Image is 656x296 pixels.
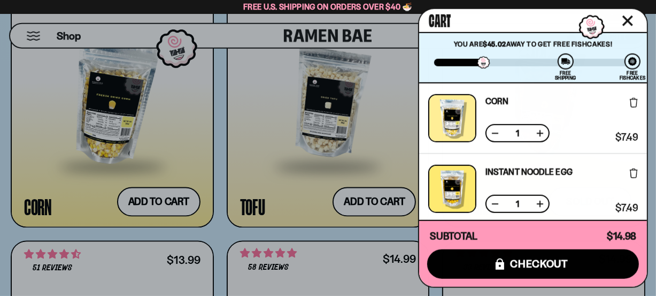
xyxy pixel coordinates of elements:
[620,71,646,80] div: Free Fishcakes
[427,249,639,279] button: checkout
[509,200,526,208] span: 1
[509,129,526,138] span: 1
[510,258,568,270] span: checkout
[615,203,638,213] span: $7.49
[485,97,508,105] a: Corn
[555,71,576,80] div: Free Shipping
[615,133,638,142] span: $7.49
[430,231,477,242] h4: Subtotal
[607,230,636,242] span: $14.98
[620,13,636,29] button: Close cart
[483,40,506,48] strong: $45.02
[243,2,413,12] span: Free U.S. Shipping on Orders over $40 🍜
[434,40,632,48] p: You are away to get Free Fishcakes!
[429,9,451,30] span: Cart
[485,168,573,176] a: Instant Noodle Egg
